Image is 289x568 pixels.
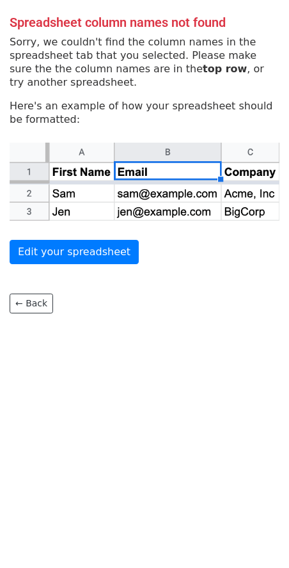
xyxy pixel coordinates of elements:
[10,143,279,221] img: google_sheets_email_column-fe0440d1484b1afe603fdd0efe349d91248b687ca341fa437c667602712cb9b1.png
[10,240,139,264] a: Edit your spreadsheet
[203,63,247,75] strong: top row
[10,15,279,30] h4: Spreadsheet column names not found
[10,35,279,89] p: Sorry, we couldn't find the column names in the spreadsheet tab that you selected. Please make su...
[10,294,53,313] a: ← Back
[10,99,279,126] p: Here's an example of how your spreadsheet should be formatted:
